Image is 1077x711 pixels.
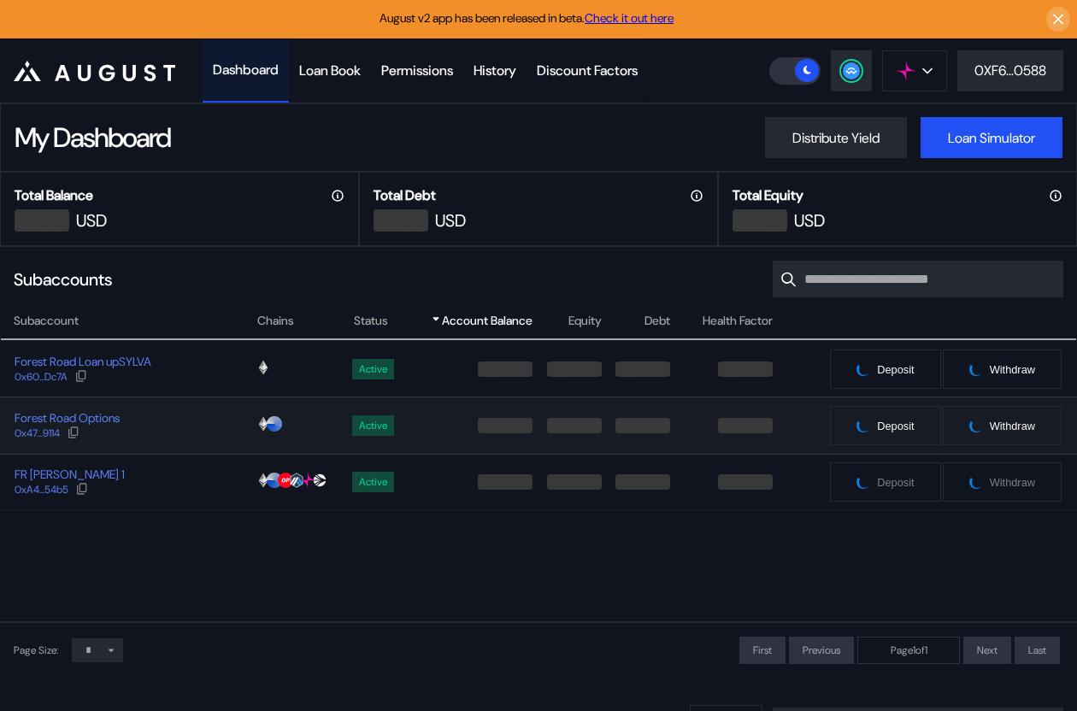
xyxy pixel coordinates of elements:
span: Deposit [877,476,914,489]
div: FR [PERSON_NAME] 1 [15,467,125,482]
span: Health Factor [703,312,773,330]
span: Page 1 of 1 [891,643,927,657]
span: Status [354,312,388,330]
button: pendingDeposit [829,405,941,446]
span: Deposit [877,420,914,432]
button: pendingWithdraw [942,461,1062,502]
span: Equity [568,312,602,330]
button: 0XF6...0588 [957,50,1063,91]
img: chain logo [256,416,271,432]
button: pendingDeposit [829,461,941,502]
button: Next [963,637,1011,664]
img: chain logo [256,473,271,488]
button: pendingDeposit [829,349,941,390]
span: Withdraw [990,476,1035,489]
div: Distribute Yield [792,129,880,147]
a: Discount Factors [527,39,648,103]
div: USD [794,209,825,232]
img: pending [968,474,984,490]
h2: Total Debt [374,186,436,204]
div: Active [359,476,387,488]
div: Active [359,363,387,375]
img: pending [968,418,984,433]
div: My Dashboard [15,120,170,156]
img: chain logo [897,62,915,80]
a: Loan Book [289,39,371,103]
span: Withdraw [990,420,1035,432]
span: Account Balance [442,312,533,330]
span: Deposit [877,363,914,376]
div: USD [76,209,107,232]
h2: Total Balance [15,186,93,204]
div: Subaccounts [14,268,112,291]
span: Debt [644,312,670,330]
button: chain logo [882,50,947,91]
span: Previous [803,643,840,657]
img: pending [968,361,984,377]
img: pending [856,418,871,433]
span: Withdraw [990,363,1035,376]
img: chain logo [289,473,304,488]
span: Chains [257,312,294,330]
a: History [463,39,527,103]
img: pending [856,361,871,377]
span: Last [1028,643,1046,657]
div: 0xA4...54b5 [15,484,68,496]
div: Loan Book [299,62,361,79]
a: Permissions [371,39,463,103]
div: USD [435,209,466,232]
div: Forest Road Loan upSYLVA [15,354,151,369]
img: chain logo [267,473,282,488]
span: First [753,643,772,657]
div: Loan Simulator [948,129,1035,147]
button: pendingWithdraw [942,349,1062,390]
div: Forest Road Options [15,410,120,426]
div: 0x60...Dc7A [15,371,68,383]
button: Previous [789,637,854,664]
div: Dashboard [213,61,279,79]
div: Permissions [381,62,453,79]
div: 0x47...9114 [15,427,60,439]
button: Loan Simulator [921,117,1062,158]
button: Distribute Yield [765,117,907,158]
span: Subaccount [14,312,79,330]
span: August v2 app has been released in beta. [380,10,674,26]
button: First [739,637,786,664]
div: Discount Factors [537,62,638,79]
img: pending [856,474,871,490]
div: Page Size: [14,643,58,657]
button: pendingWithdraw [942,405,1062,446]
img: chain logo [267,416,282,432]
div: Active [359,420,387,432]
span: Next [977,643,998,657]
div: 0XF6...0588 [974,62,1046,79]
button: Last [1015,637,1060,664]
div: History [474,62,516,79]
a: Check it out here [585,10,674,26]
a: Dashboard [203,39,289,103]
img: chain logo [300,473,315,488]
img: chain logo [256,360,271,375]
img: chain logo [312,473,327,488]
h2: Total Equity [733,186,803,204]
img: chain logo [278,473,293,488]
